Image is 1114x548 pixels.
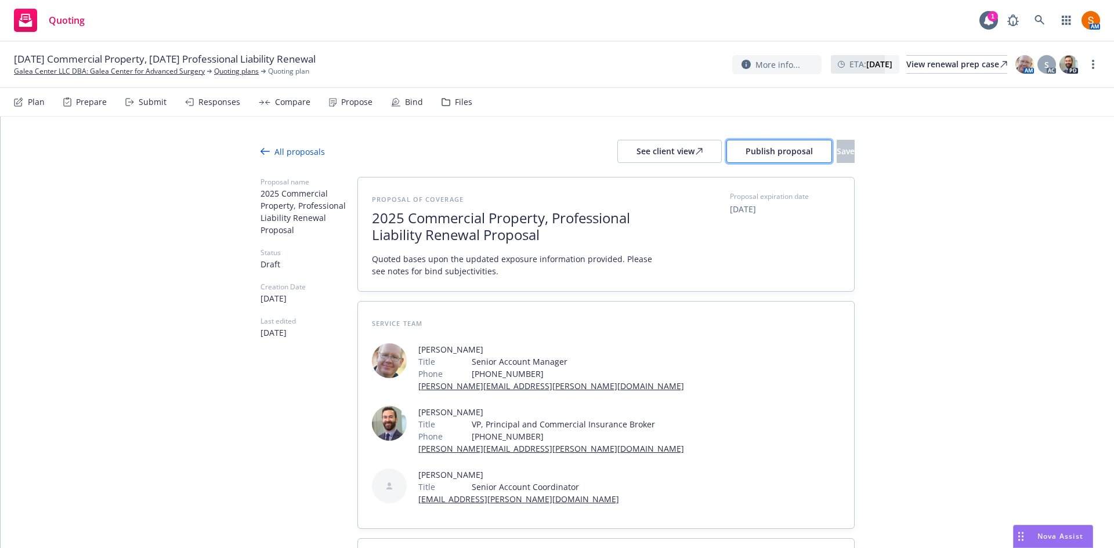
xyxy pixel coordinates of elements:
span: Quoting plan [268,66,309,77]
a: Switch app [1055,9,1078,32]
button: [DATE] [730,203,756,215]
a: [EMAIL_ADDRESS][PERSON_NAME][DOMAIN_NAME] [418,493,619,505]
span: Service Team [372,319,422,328]
span: Senior Account Coordinator [472,481,619,493]
a: more [1086,57,1100,71]
span: Quoting [49,16,85,25]
a: [PERSON_NAME][EMAIL_ADDRESS][PERSON_NAME][DOMAIN_NAME] [418,443,684,454]
span: Title [418,481,435,493]
div: 1 [988,11,998,21]
div: See client view [636,140,703,162]
img: employee photo [372,343,407,378]
a: Search [1028,9,1051,32]
a: Galea Center LLC DBA: Galea Center for Advanced Surgery [14,66,205,77]
a: View renewal prep case [906,55,1007,74]
div: Drag to move [1014,525,1028,547]
span: Proposal of coverage [372,195,464,204]
span: ETA : [849,58,892,70]
span: More info... [755,59,800,71]
img: photo [1059,55,1078,74]
div: View renewal prep case [906,56,1007,73]
span: Draft [261,258,357,270]
a: Report a Bug [1001,9,1025,32]
div: Prepare [76,97,107,107]
span: Phone [418,368,443,380]
img: photo [1015,55,1034,74]
div: Bind [405,97,423,107]
span: Phone [418,430,443,442]
div: Propose [341,97,372,107]
span: Nova Assist [1037,531,1083,541]
span: Status [261,248,357,258]
button: More info... [732,55,822,74]
a: Quoting plans [214,66,259,77]
div: Plan [28,97,45,107]
span: [PHONE_NUMBER] [472,368,684,380]
div: Files [455,97,472,107]
span: [DATE] [261,292,357,304]
span: Proposal name [261,177,357,187]
span: [PERSON_NAME] [418,469,619,481]
span: Creation Date [261,282,357,292]
div: All proposals [261,146,325,158]
span: [DATE] Commercial Property, [DATE] Professional Liability Renewal [14,52,316,66]
img: employee photo [372,406,407,441]
span: 2025 Commercial Property, Professional Liability Renewal Proposal [372,210,656,244]
span: Last edited [261,316,357,326]
button: Save [837,140,855,163]
div: Submit [139,97,167,107]
span: S [1044,59,1049,71]
span: VP, Principal and Commercial Insurance Broker [472,418,684,430]
span: Title [418,418,435,430]
span: Save [837,146,855,157]
span: Proposal expiration date [730,191,809,202]
span: Senior Account Manager [472,355,684,368]
span: [PHONE_NUMBER] [472,430,684,442]
button: Nova Assist [1013,525,1093,548]
div: Responses [198,97,240,107]
strong: [DATE] [866,59,892,70]
span: Quoted bases upon the updated exposure information provided. Please see notes for bind subjectivi... [372,253,656,277]
span: Title [418,355,435,368]
span: [DATE] [261,326,357,339]
div: Compare [275,97,310,107]
a: [PERSON_NAME][EMAIL_ADDRESS][PERSON_NAME][DOMAIN_NAME] [418,380,684,391]
span: [PERSON_NAME] [418,406,684,418]
span: Publish proposal [746,146,813,157]
a: Quoting [9,4,89,37]
img: photo [1082,11,1100,30]
button: See client view [617,140,722,163]
span: 2025 Commercial Property, Professional Liability Renewal Proposal [261,187,357,236]
button: Publish proposal [726,140,832,163]
span: [PERSON_NAME] [418,343,684,355]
